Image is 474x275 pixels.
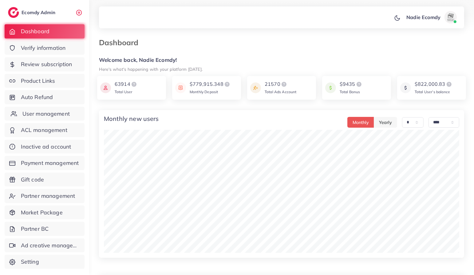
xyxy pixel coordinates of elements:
button: Monthly [347,117,374,128]
span: Ad creative management [21,241,80,249]
img: icon payment [100,81,111,95]
a: Gift code [5,173,85,187]
span: Gift code [21,176,44,184]
a: Setting [5,255,85,269]
a: Ad creative management [5,238,85,253]
small: Here's what's happening with your platform [DATE]. [99,66,203,72]
a: Market Package [5,205,85,220]
span: Inactive ad account [21,143,71,151]
span: Product Links [21,77,55,85]
h2: Ecomdy Admin [22,10,57,15]
img: logo [130,81,138,88]
span: Total User’s balance [415,90,450,94]
button: Yearly [374,117,397,128]
div: $779,915.348 [190,81,231,88]
a: Inactive ad account [5,140,85,154]
img: icon payment [325,81,336,95]
span: Partner management [21,192,75,200]
span: ACL management [21,126,67,134]
img: logo [355,81,363,88]
span: Payment management [21,159,79,167]
a: logoEcomdy Admin [8,7,57,18]
span: Review subscription [21,60,72,68]
img: logo [445,81,453,88]
span: Setting [21,258,39,266]
a: Partner BC [5,222,85,236]
a: Auto Refund [5,90,85,104]
a: Payment management [5,156,85,170]
h4: Monthly new users [104,115,159,122]
img: icon payment [250,81,261,95]
img: logo [223,81,231,88]
div: 21570 [265,81,297,88]
span: Market Package [21,209,63,217]
h3: Dashboard [99,38,143,47]
span: Total User [115,90,132,94]
img: logo [8,7,19,18]
a: Dashboard [5,24,85,38]
span: Monthly Deposit [190,90,218,94]
h5: Welcome back, Nadie Ecomdy! [99,57,464,63]
span: Auto Refund [21,93,53,101]
span: Verify information [21,44,66,52]
span: Dashboard [21,27,49,35]
span: Total Ads Account [265,90,297,94]
a: Review subscription [5,57,85,71]
a: User management [5,107,85,121]
img: icon payment [175,81,186,95]
span: Total Bonus [340,90,360,94]
a: ACL management [5,123,85,137]
a: Product Links [5,74,85,88]
span: Partner BC [21,225,49,233]
a: Partner management [5,189,85,203]
img: icon payment [400,81,411,95]
img: logo [280,81,288,88]
a: Verify information [5,41,85,55]
div: $822,000.83 [415,81,453,88]
div: $9435 [340,81,363,88]
div: 63914 [115,81,138,88]
span: User management [22,110,70,118]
